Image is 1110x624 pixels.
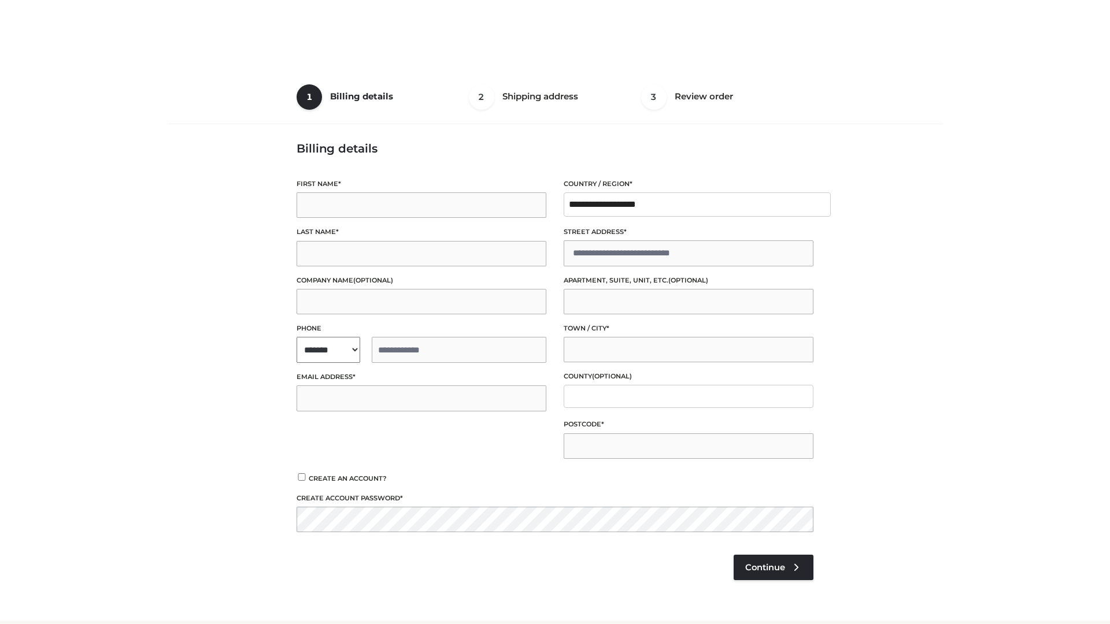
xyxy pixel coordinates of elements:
span: 3 [641,84,667,110]
label: Create account password [297,493,813,504]
label: County [564,371,813,382]
span: Continue [745,562,785,573]
input: Create an account? [297,473,307,481]
span: Create an account? [309,474,387,482]
span: (optional) [353,276,393,284]
span: (optional) [592,372,632,380]
label: Postcode [564,419,813,430]
span: 1 [297,84,322,110]
a: Continue [734,555,813,580]
label: Apartment, suite, unit, etc. [564,275,813,286]
label: Last name [297,226,546,237]
span: (optional) [668,276,708,284]
span: Review order [675,91,733,102]
h3: Billing details [297,142,813,155]
span: Shipping address [502,91,578,102]
span: 2 [469,84,494,110]
label: Email address [297,372,546,382]
label: Street address [564,226,813,237]
label: Company name [297,275,546,286]
label: Town / City [564,323,813,334]
label: Phone [297,323,546,334]
label: First name [297,179,546,190]
label: Country / Region [564,179,813,190]
span: Billing details [330,91,393,102]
